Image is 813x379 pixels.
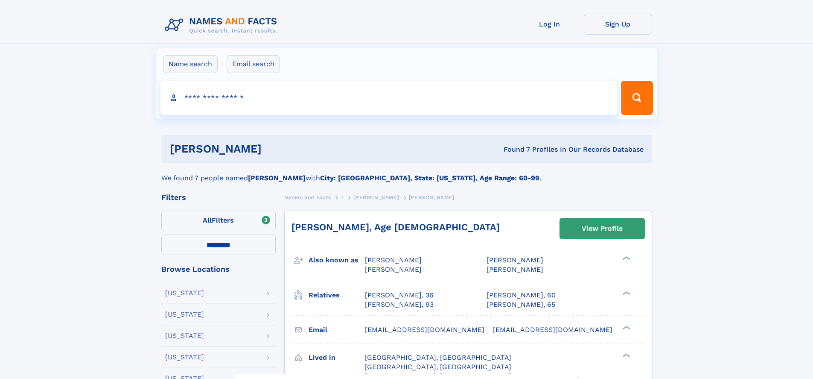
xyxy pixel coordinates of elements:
[163,55,218,73] label: Name search
[584,14,652,35] a: Sign Up
[353,194,399,200] span: [PERSON_NAME]
[365,353,511,361] span: [GEOGRAPHIC_DATA], [GEOGRAPHIC_DATA]
[621,81,653,115] button: Search Button
[341,192,344,203] a: T
[161,194,276,201] div: Filters
[309,288,365,303] h3: Relatives
[365,265,422,273] span: [PERSON_NAME]
[621,353,631,358] div: ❯
[487,291,556,300] a: [PERSON_NAME], 60
[165,332,204,339] div: [US_STATE]
[320,174,539,182] b: City: [GEOGRAPHIC_DATA], State: [US_STATE], Age Range: 60-99
[621,290,631,296] div: ❯
[353,192,399,203] a: [PERSON_NAME]
[309,350,365,365] h3: Lived in
[365,363,511,371] span: [GEOGRAPHIC_DATA], [GEOGRAPHIC_DATA]
[409,194,455,200] span: [PERSON_NAME]
[487,265,543,273] span: [PERSON_NAME]
[161,14,284,37] img: Logo Names and Facts
[582,219,623,238] div: View Profile
[621,325,631,330] div: ❯
[493,326,612,334] span: [EMAIL_ADDRESS][DOMAIN_NAME]
[170,144,383,154] h1: [PERSON_NAME]
[365,291,434,300] a: [PERSON_NAME], 36
[165,290,204,297] div: [US_STATE]
[161,211,276,231] label: Filters
[365,300,434,309] a: [PERSON_NAME], 93
[291,222,500,232] a: [PERSON_NAME], Age [DEMOGRAPHIC_DATA]
[248,174,306,182] b: [PERSON_NAME]
[382,145,644,154] div: Found 7 Profiles In Our Records Database
[160,81,618,115] input: search input
[487,300,555,309] a: [PERSON_NAME], 65
[341,194,344,200] span: T
[165,311,204,318] div: [US_STATE]
[203,216,212,224] span: All
[560,218,644,239] a: View Profile
[165,354,204,361] div: [US_STATE]
[284,192,331,203] a: Names and Facts
[309,253,365,267] h3: Also known as
[161,265,276,273] div: Browse Locations
[309,323,365,337] h3: Email
[516,14,584,35] a: Log In
[487,256,543,264] span: [PERSON_NAME]
[621,256,631,261] div: ❯
[365,326,484,334] span: [EMAIL_ADDRESS][DOMAIN_NAME]
[161,163,652,183] div: We found 7 people named with .
[365,256,422,264] span: [PERSON_NAME]
[227,55,280,73] label: Email search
